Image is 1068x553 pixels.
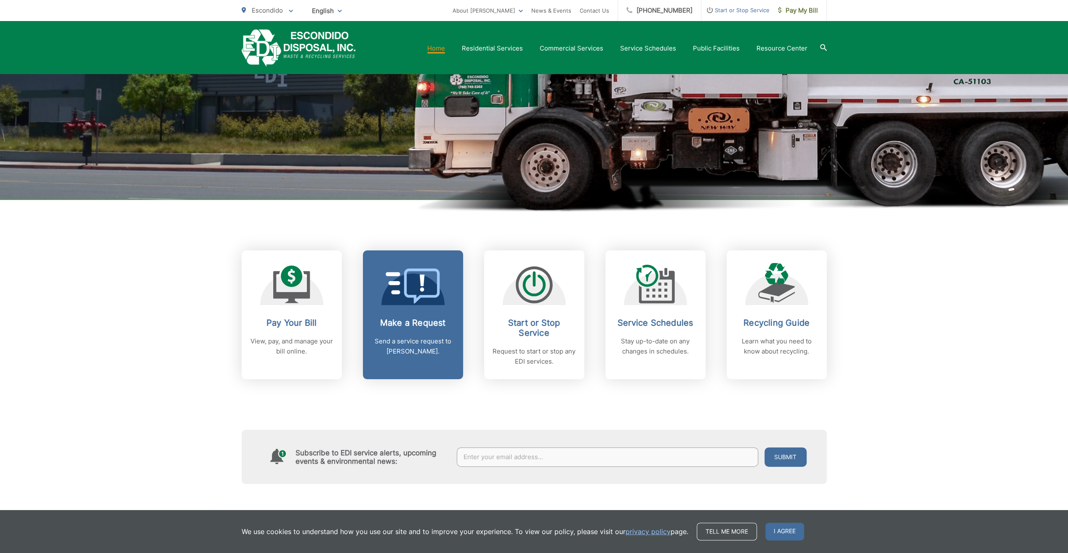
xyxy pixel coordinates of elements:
a: Tell me more [697,523,757,540]
span: English [306,3,348,18]
a: EDCD logo. Return to the homepage. [242,29,356,67]
a: Make a Request Send a service request to [PERSON_NAME]. [363,250,463,379]
p: Request to start or stop any EDI services. [493,346,576,367]
button: Submit [764,447,807,467]
h4: Subscribe to EDI service alerts, upcoming events & environmental news: [296,449,449,465]
h2: Pay Your Bill [250,318,333,328]
h2: Service Schedules [614,318,697,328]
a: Public Facilities [693,43,740,53]
a: Home [427,43,445,53]
input: Enter your email address... [457,447,758,467]
p: Send a service request to [PERSON_NAME]. [371,336,455,356]
a: Pay Your Bill View, pay, and manage your bill online. [242,250,342,379]
span: I agree [765,523,804,540]
p: Learn what you need to know about recycling. [735,336,818,356]
p: Stay up-to-date on any changes in schedules. [614,336,697,356]
a: About [PERSON_NAME] [453,5,523,16]
h2: Start or Stop Service [493,318,576,338]
a: privacy policy [626,526,671,537]
a: Residential Services [462,43,523,53]
span: Escondido [252,6,283,14]
h2: Recycling Guide [735,318,818,328]
span: Pay My Bill [778,5,818,16]
a: Service Schedules Stay up-to-date on any changes in schedules. [605,250,706,379]
p: View, pay, and manage your bill online. [250,336,333,356]
h2: Make a Request [371,318,455,328]
a: News & Events [531,5,571,16]
a: Contact Us [580,5,609,16]
a: Service Schedules [620,43,676,53]
a: Commercial Services [540,43,603,53]
p: We use cookies to understand how you use our site and to improve your experience. To view our pol... [242,526,688,537]
a: Recycling Guide Learn what you need to know about recycling. [727,250,827,379]
a: Resource Center [756,43,807,53]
